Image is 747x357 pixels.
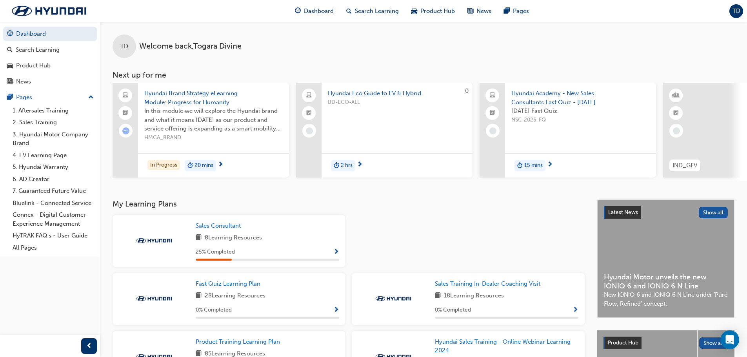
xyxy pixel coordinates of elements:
div: Search Learning [16,45,60,54]
span: learningRecordVerb_ATTEMPT-icon [122,127,129,134]
span: Sales Consultant [196,222,241,229]
span: Welcome back , Togara Divine [139,42,242,51]
a: pages-iconPages [498,3,535,19]
a: News [3,74,97,89]
span: Product Hub [420,7,455,16]
span: prev-icon [86,341,92,351]
span: pages-icon [7,94,13,101]
span: booktick-icon [123,108,128,118]
span: 0 % Completed [196,306,232,315]
a: Connex - Digital Customer Experience Management [9,209,97,230]
a: Latest NewsShow allHyundai Motor unveils the new IONIQ 6 and IONIQ 6 N LineNew IONIQ 6 and IONIQ ... [597,199,734,318]
span: Fast Quiz Learning Plan [196,280,260,287]
span: 18 Learning Resources [444,291,504,301]
a: 0Hyundai Eco Guide to EV & HybridBD-ECO-ALLduration-icon2 hrs [296,83,473,178]
span: pages-icon [504,6,510,16]
button: Pages [3,90,97,105]
a: Product Hub [3,58,97,73]
span: learningResourceType_INSTRUCTOR_LED-icon [673,91,679,101]
a: 2. Sales Training [9,116,97,129]
span: duration-icon [517,161,523,171]
a: Fast Quiz Learning Plan [196,279,264,288]
span: In this module we will explore the Hyundai brand and what it means [DATE] as our product and serv... [144,107,283,133]
span: Search Learning [355,7,399,16]
a: 1. Aftersales Training [9,105,97,117]
span: booktick-icon [673,108,679,118]
span: TD [732,7,740,16]
span: Hyundai Eco Guide to EV & Hybrid [328,89,466,98]
span: 25 % Completed [196,248,235,257]
a: Hyundai Academy - New Sales Consultants Fast Quiz - [DATE][DATE] Fast Quiz.NSC-2025-FQduration-ic... [480,83,656,178]
span: BD-ECO-ALL [328,98,466,107]
a: Dashboard [3,27,97,41]
span: Product Training Learning Plan [196,338,280,345]
h3: My Learning Plans [113,199,585,208]
div: Product Hub [16,61,51,70]
span: Show Progress [573,307,578,314]
span: 0 [465,87,469,94]
button: DashboardSearch LearningProduct HubNews [3,25,97,90]
img: Trak [4,3,94,19]
span: guage-icon [7,31,13,38]
span: [DATE] Fast Quiz. [511,107,650,116]
a: HyTRAK FAQ's - User Guide [9,230,97,242]
div: In Progress [147,160,180,170]
span: laptop-icon [123,91,128,101]
a: search-iconSearch Learning [340,3,405,19]
div: News [16,77,31,86]
span: NSC-2025-FQ [511,116,650,125]
a: car-iconProduct Hub [405,3,461,19]
a: Search Learning [3,43,97,57]
button: Show Progress [333,305,339,315]
span: book-icon [435,291,441,301]
div: Open Intercom Messenger [720,330,739,349]
span: book-icon [196,233,202,243]
a: Latest NewsShow all [604,206,728,219]
span: car-icon [411,6,417,16]
a: news-iconNews [461,3,498,19]
img: Trak [133,237,176,245]
a: Product HubShow all [603,337,728,349]
a: Sales Consultant [196,221,244,230]
button: Show Progress [573,305,578,315]
button: TD [729,4,743,18]
span: booktick-icon [490,108,495,118]
a: 3. Hyundai Motor Company Brand [9,129,97,149]
span: Pages [513,7,529,16]
span: 8 Learning Resources [205,233,262,243]
span: next-icon [218,161,224,169]
span: learningRecordVerb_NONE-icon [306,127,313,134]
span: 28 Learning Resources [205,291,265,301]
a: Sales Training In-Dealer Coaching Visit [435,279,543,288]
span: 15 mins [524,161,543,170]
span: Latest News [608,209,638,216]
span: News [476,7,491,16]
button: Show all [699,207,728,218]
span: news-icon [7,78,13,85]
img: Trak [372,295,415,303]
span: New IONIQ 6 and IONIQ 6 N Line under ‘Pure Flow, Refined’ concept. [604,290,728,308]
span: search-icon [346,6,352,16]
a: All Pages [9,242,97,254]
span: 0 % Completed [435,306,471,315]
span: 2 hrs [341,161,353,170]
span: Product Hub [608,339,638,346]
img: Trak [133,295,176,303]
a: Product Training Learning Plan [196,337,283,346]
span: learningRecordVerb_NONE-icon [489,127,496,134]
span: duration-icon [187,161,193,171]
span: search-icon [7,47,13,54]
span: learningRecordVerb_NONE-icon [673,127,680,134]
span: Dashboard [304,7,334,16]
span: Sales Training In-Dealer Coaching Visit [435,280,540,287]
span: laptop-icon [490,91,495,101]
span: duration-icon [334,161,339,171]
a: 5. Hyundai Warranty [9,161,97,173]
span: Show Progress [333,249,339,256]
button: Show all [699,337,729,349]
span: next-icon [357,161,363,169]
span: TD [120,42,128,51]
button: Show Progress [333,247,339,257]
